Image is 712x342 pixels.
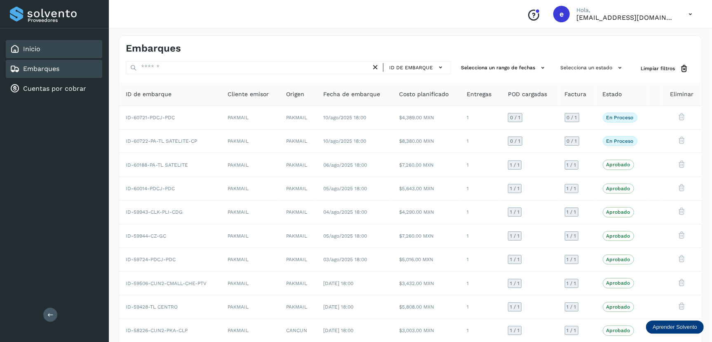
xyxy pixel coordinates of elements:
[510,234,519,238] span: 1 / 1
[126,115,175,120] span: ID-60721-PDCJ-PDC
[221,153,280,177] td: PAKMAIL
[606,162,630,167] p: Aprobado
[126,233,166,239] span: ID-59944-CZ-GC
[126,257,176,262] span: ID-59724-PDCJ-PDC
[461,130,502,153] td: 1
[606,280,630,286] p: Aprobado
[323,115,366,120] span: 10/ago/2025 18:00
[606,328,630,333] p: Aprobado
[221,177,280,200] td: PAKMAIL
[221,295,280,319] td: PAKMAIL
[565,90,587,99] span: Factura
[126,42,181,54] h4: Embarques
[603,90,622,99] span: Estado
[510,186,519,191] span: 1 / 1
[323,162,367,168] span: 06/ago/2025 18:00
[221,200,280,224] td: PAKMAIL
[606,115,634,120] p: En proceso
[461,200,502,224] td: 1
[392,177,460,200] td: $5,643.00 MXN
[6,60,102,78] div: Embarques
[280,106,317,130] td: PAKMAIL
[634,61,695,76] button: Limpiar filtros
[641,65,675,72] span: Limpiar filtros
[280,153,317,177] td: PAKMAIL
[221,248,280,271] td: PAKMAIL
[126,281,207,286] span: ID-59506-CUN2-CMALL-CHE-PTV
[567,186,576,191] span: 1 / 1
[221,271,280,295] td: PAKMAIL
[508,90,547,99] span: POD cargadas
[280,248,317,271] td: PAKMAIL
[126,186,175,191] span: ID-60014-PDCJ-PDC
[221,106,280,130] td: PAKMAIL
[510,304,519,309] span: 1 / 1
[392,153,460,177] td: $7,260.00 MXN
[392,106,460,130] td: $4,389.00 MXN
[510,115,520,120] span: 0 / 1
[221,130,280,153] td: PAKMAIL
[461,319,502,342] td: 1
[567,139,577,144] span: 0 / 1
[567,163,576,167] span: 1 / 1
[23,65,59,73] a: Embarques
[23,45,40,53] a: Inicio
[126,328,188,333] span: ID-58226-CUN2-PKA-CLP
[280,177,317,200] td: PAKMAIL
[510,210,519,215] span: 1 / 1
[458,61,550,75] button: Selecciona un rango de fechas
[461,295,502,319] td: 1
[392,295,460,319] td: $5,808.00 MXN
[392,319,460,342] td: $3,003.00 MXN
[387,61,447,73] button: ID de embarque
[467,90,492,99] span: Entregas
[228,90,269,99] span: Cliente emisor
[399,90,449,99] span: Costo planificado
[23,85,86,92] a: Cuentas por cobrar
[567,234,576,238] span: 1 / 1
[280,271,317,295] td: PAKMAIL
[606,233,630,239] p: Aprobado
[606,304,630,310] p: Aprobado
[28,17,99,23] p: Proveedores
[392,248,460,271] td: $5,016.00 MXN
[323,304,353,310] span: [DATE] 18:00
[557,61,627,75] button: Selecciona un estado
[392,224,460,248] td: $7,260.00 MXN
[280,295,317,319] td: PAKMAIL
[576,14,675,21] p: ebenezer5009@gmail.com
[323,257,367,262] span: 03/ago/2025 18:00
[606,257,630,262] p: Aprobado
[606,209,630,215] p: Aprobado
[286,90,304,99] span: Origen
[510,163,519,167] span: 1 / 1
[653,324,697,330] p: Aprender Solvento
[126,162,188,168] span: ID-60188-PA-TL SATELITE
[280,200,317,224] td: PAKMAIL
[576,7,675,14] p: Hola,
[126,209,183,215] span: ID-59943-CLK-PLI-CDG
[126,90,172,99] span: ID de embarque
[126,304,178,310] span: ID-59428-TL CENTRO
[221,319,280,342] td: PAKMAIL
[392,130,460,153] td: $8,380.00 MXN
[392,271,460,295] td: $3,432.00 MXN
[606,138,634,144] p: En proceso
[510,257,519,262] span: 1 / 1
[323,186,367,191] span: 05/ago/2025 18:00
[389,64,433,71] span: ID de embarque
[567,210,576,215] span: 1 / 1
[567,304,576,309] span: 1 / 1
[126,138,197,144] span: ID-60722-PA-TL SATELITE-CP
[461,153,502,177] td: 1
[221,224,280,248] td: PAKMAIL
[280,319,317,342] td: CANCUN
[510,328,519,333] span: 1 / 1
[392,200,460,224] td: $4,290.00 MXN
[323,328,353,333] span: [DATE] 18:00
[323,90,380,99] span: Fecha de embarque
[461,224,502,248] td: 1
[461,106,502,130] td: 1
[606,186,630,191] p: Aprobado
[6,40,102,58] div: Inicio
